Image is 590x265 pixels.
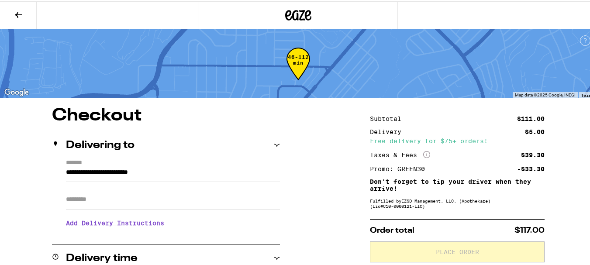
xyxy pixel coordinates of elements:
div: $111.00 [517,114,545,120]
h3: Add Delivery Instructions [66,212,280,232]
h2: Delivering to [66,139,135,149]
div: Free delivery for $75+ orders! [370,137,545,143]
div: -$33.30 [517,165,545,171]
div: Fulfilled by EZSD Management, LLC. (Apothekare) (Lic# C10-0000121-LIC ) [370,197,545,207]
div: $39.30 [521,151,545,157]
h2: Delivery time [66,252,138,262]
div: Taxes & Fees [370,150,430,158]
div: Subtotal [370,114,407,120]
span: Hi. Need any help? [5,6,63,13]
a: Open this area in Google Maps (opens a new window) [2,86,31,97]
span: Order total [370,225,414,233]
h1: Checkout [52,106,280,123]
p: Don't forget to tip your driver when they arrive! [370,177,545,191]
img: Google [2,86,31,97]
button: Place Order [370,240,545,261]
div: Delivery [370,127,407,134]
span: Map data ©2025 Google, INEGI [515,91,576,96]
span: $117.00 [514,225,545,233]
p: We'll contact you at [PHONE_NUMBER] when we arrive [66,232,280,239]
span: Place Order [436,248,479,254]
div: Promo: GREEN30 [370,165,431,171]
div: $5.00 [525,127,545,134]
div: 46-112 min [286,53,310,86]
